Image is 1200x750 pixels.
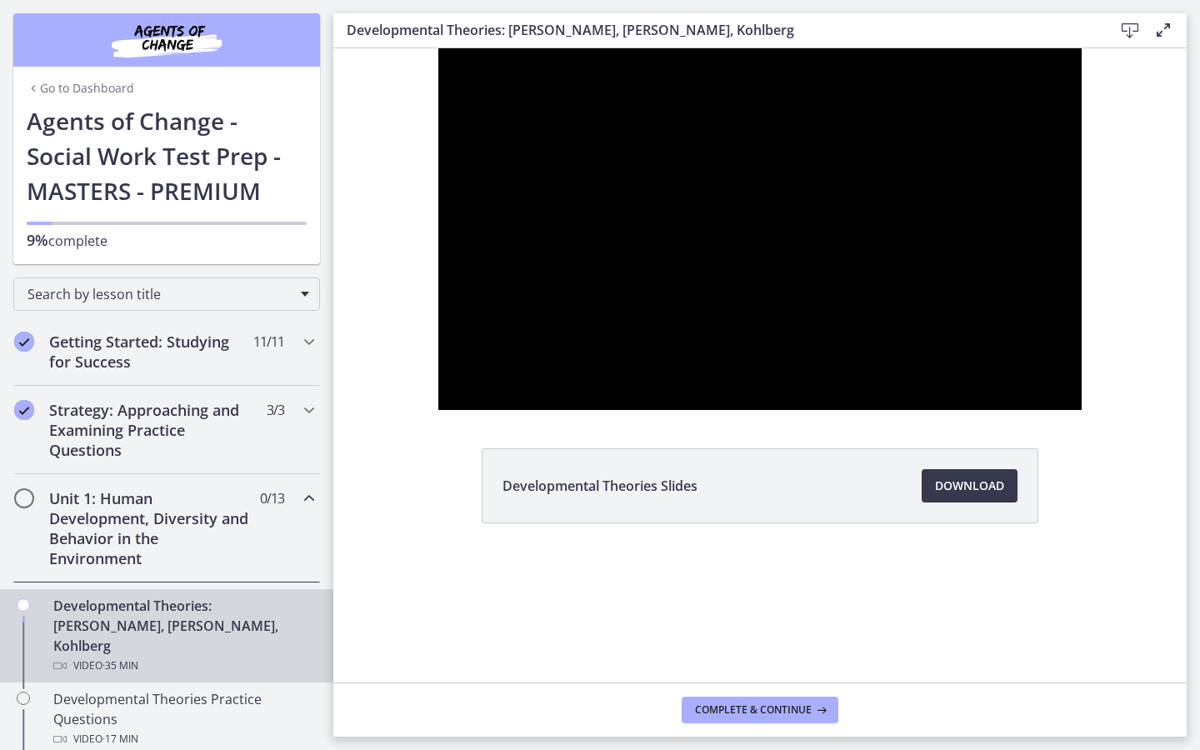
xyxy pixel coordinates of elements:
div: Search by lesson title [13,277,320,311]
i: Completed [14,332,34,352]
p: complete [27,230,307,251]
span: 0 / 13 [260,488,284,508]
i: Completed [14,400,34,420]
span: · 17 min [102,729,138,749]
h2: Strategy: Approaching and Examining Practice Questions [49,400,252,460]
a: Go to Dashboard [27,80,134,97]
span: · 35 min [102,656,138,676]
span: Download [935,476,1004,496]
span: Complete & continue [695,703,812,717]
img: Agents of Change [67,20,267,60]
span: 3 / 3 [267,400,284,420]
h2: Unit 1: Human Development, Diversity and Behavior in the Environment [49,488,252,568]
span: 9% [27,230,48,250]
span: Developmental Theories Slides [502,476,697,496]
div: Video [53,656,313,676]
div: Developmental Theories Practice Questions [53,689,313,749]
span: Search by lesson title [27,285,292,303]
button: Complete & continue [682,697,838,723]
div: Developmental Theories: [PERSON_NAME], [PERSON_NAME], Kohlberg [53,596,313,676]
div: Video [53,729,313,749]
h3: Developmental Theories: [PERSON_NAME], [PERSON_NAME], Kohlberg [347,20,1087,40]
h1: Agents of Change - Social Work Test Prep - MASTERS - PREMIUM [27,103,307,208]
h2: Getting Started: Studying for Success [49,332,252,372]
span: 11 / 11 [253,332,284,352]
iframe: Video Lesson [333,48,1187,410]
a: Download [922,469,1017,502]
